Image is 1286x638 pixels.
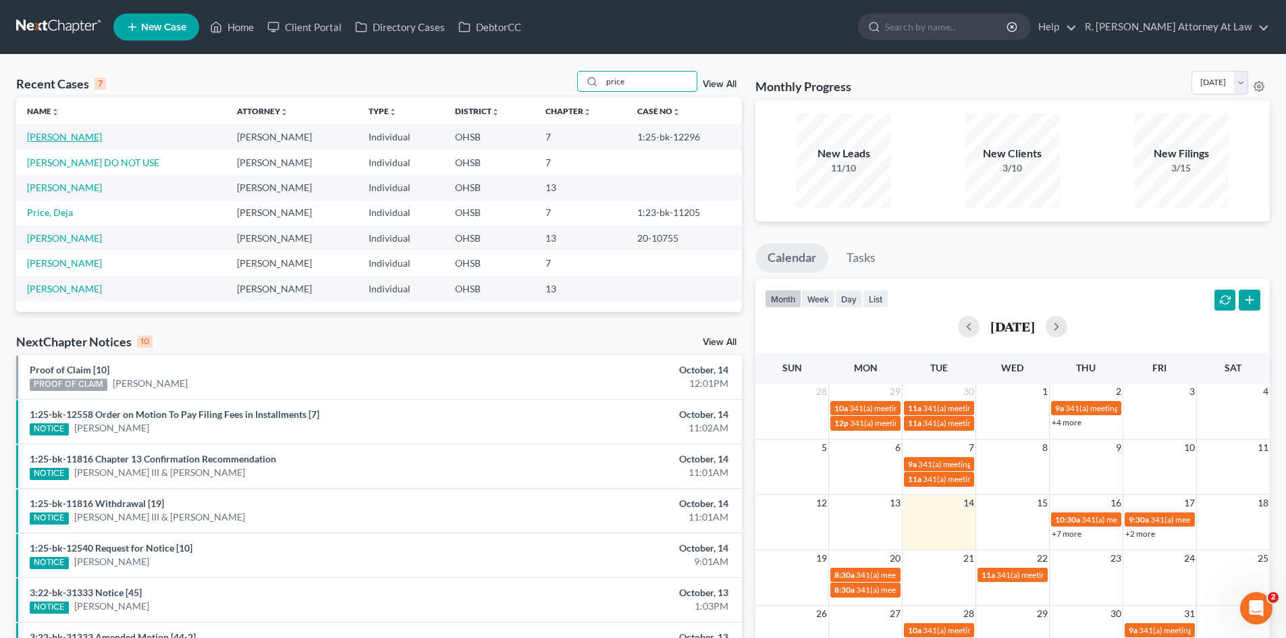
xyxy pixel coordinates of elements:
[226,276,358,301] td: [PERSON_NAME]
[95,78,106,90] div: 7
[1115,440,1123,456] span: 9
[504,363,728,377] div: October, 14
[834,243,888,273] a: Tasks
[1055,514,1080,525] span: 10:30a
[894,440,902,456] span: 6
[815,550,828,566] span: 19
[755,243,828,273] a: Calendar
[226,250,358,275] td: [PERSON_NAME]
[908,418,921,428] span: 11a
[854,362,878,373] span: Mon
[535,250,626,275] td: 7
[672,108,680,116] i: unfold_more
[797,161,891,175] div: 11/10
[1109,550,1123,566] span: 23
[583,108,591,116] i: unfold_more
[930,362,948,373] span: Tue
[348,15,452,39] a: Directory Cases
[1032,15,1077,39] a: Help
[452,15,528,39] a: DebtorCC
[908,625,921,635] span: 10a
[30,408,319,420] a: 1:25-bk-12558 Order on Motion To Pay Filing Fees in Installments [7]
[358,175,444,200] td: Individual
[491,108,500,116] i: unfold_more
[863,290,888,308] button: list
[834,570,855,580] span: 8:30a
[358,250,444,275] td: Individual
[535,175,626,200] td: 13
[74,510,245,524] a: [PERSON_NAME] III & [PERSON_NAME]
[626,124,742,149] td: 1:25-bk-12296
[1078,15,1269,39] a: R. [PERSON_NAME] Attorney At Law
[30,423,69,435] div: NOTICE
[1129,625,1137,635] span: 9a
[1152,362,1167,373] span: Fri
[203,15,261,39] a: Home
[834,403,848,413] span: 10a
[888,383,902,400] span: 29
[918,459,1048,469] span: 341(a) meeting for [PERSON_NAME]
[504,497,728,510] div: October, 14
[358,124,444,149] td: Individual
[30,498,164,509] a: 1:25-bk-11816 Withdrawal [19]
[444,175,535,200] td: OHSB
[835,290,863,308] button: day
[1055,403,1064,413] span: 9a
[1076,362,1096,373] span: Thu
[226,150,358,175] td: [PERSON_NAME]
[888,606,902,622] span: 27
[1036,495,1049,511] span: 15
[1183,606,1196,622] span: 31
[1183,495,1196,511] span: 17
[888,550,902,566] span: 20
[965,146,1060,161] div: New Clients
[1036,550,1049,566] span: 22
[1183,550,1196,566] span: 24
[850,418,980,428] span: 341(a) meeting for [PERSON_NAME]
[849,403,1051,413] span: 341(a) meeting for [PERSON_NAME] & [PERSON_NAME]
[444,225,535,250] td: OHSB
[226,124,358,149] td: [PERSON_NAME]
[137,336,153,348] div: 10
[30,512,69,525] div: NOTICE
[444,201,535,225] td: OHSB
[1065,403,1196,413] span: 341(a) meeting for [PERSON_NAME]
[369,106,397,116] a: Typeunfold_more
[1036,606,1049,622] span: 29
[815,495,828,511] span: 12
[637,106,680,116] a: Case Nounfold_more
[834,585,855,595] span: 8:30a
[504,586,728,600] div: October, 13
[113,377,188,390] a: [PERSON_NAME]
[1134,146,1229,161] div: New Filings
[358,150,444,175] td: Individual
[30,379,107,391] div: PROOF OF CLAIM
[27,131,102,142] a: [PERSON_NAME]
[1081,514,1212,525] span: 341(a) meeting for [PERSON_NAME]
[504,600,728,613] div: 1:03PM
[226,201,358,225] td: [PERSON_NAME]
[358,276,444,301] td: Individual
[602,72,697,91] input: Search by name...
[962,606,975,622] span: 28
[626,225,742,250] td: 20-10755
[1129,514,1149,525] span: 9:30a
[982,570,995,580] span: 11a
[30,468,69,480] div: NOTICE
[455,106,500,116] a: Districtunfold_more
[535,276,626,301] td: 13
[504,510,728,524] div: 11:01AM
[261,15,348,39] a: Client Portal
[30,542,192,554] a: 1:25-bk-12540 Request for Notice [10]
[504,421,728,435] div: 11:02AM
[1134,161,1229,175] div: 3/15
[444,276,535,301] td: OHSB
[280,108,288,116] i: unfold_more
[1188,383,1196,400] span: 3
[965,161,1060,175] div: 3/10
[504,541,728,555] div: October, 14
[504,377,728,390] div: 12:01PM
[626,201,742,225] td: 1:23-bk-11205
[27,182,102,193] a: [PERSON_NAME]
[1052,529,1081,539] a: +7 more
